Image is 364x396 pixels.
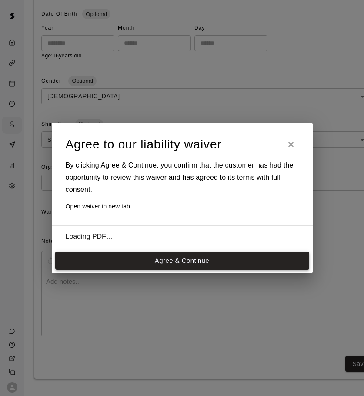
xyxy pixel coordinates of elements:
[66,159,299,196] h6: By clicking Agree & Continue, you confirm that the customer has had the opportunity to review thi...
[283,137,299,152] button: Close
[55,252,309,270] button: Agree & Continue
[66,233,240,241] div: Loading PDF…
[66,137,222,152] h4: Agree to our liability waiver
[66,202,299,211] a: Open waiver in new tab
